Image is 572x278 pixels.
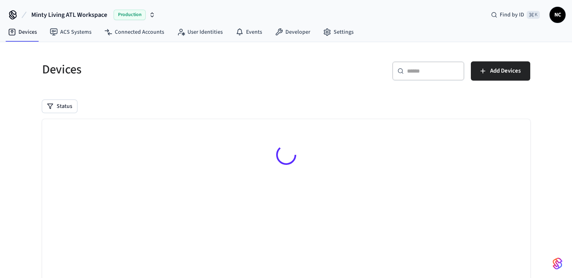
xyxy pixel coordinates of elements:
button: Status [42,100,77,113]
span: Add Devices [490,66,521,76]
h5: Devices [42,61,281,78]
a: Connected Accounts [98,25,171,39]
span: Production [114,10,146,20]
a: Events [229,25,269,39]
a: Developer [269,25,317,39]
img: SeamLogoGradient.69752ec5.svg [553,257,562,270]
span: NC [550,8,565,22]
button: Add Devices [471,61,530,81]
a: Settings [317,25,360,39]
a: User Identities [171,25,229,39]
span: Find by ID [500,11,524,19]
button: NC [550,7,566,23]
span: ⌘ K [527,11,540,19]
a: Devices [2,25,43,39]
div: Find by ID⌘ K [484,8,546,22]
span: Minty Living ATL Workspace [31,10,107,20]
a: ACS Systems [43,25,98,39]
